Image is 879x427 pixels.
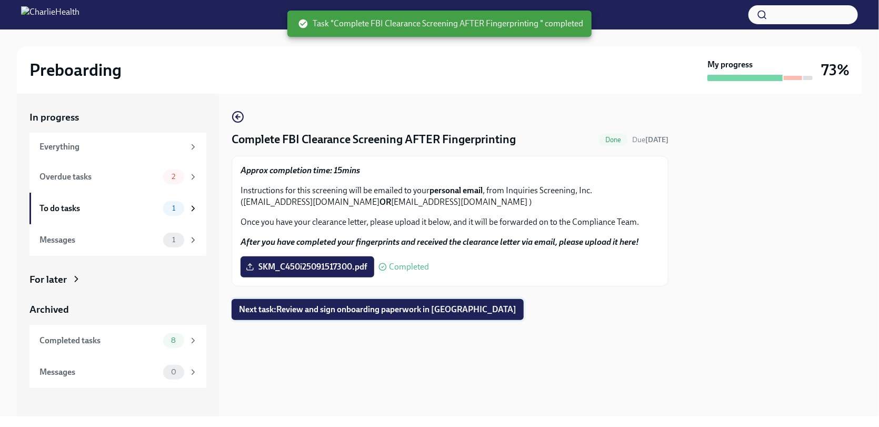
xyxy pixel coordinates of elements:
a: In progress [29,111,206,124]
span: SKM_C450i25091517300.pdf [248,262,367,272]
span: Task "Complete FBI Clearance Screening AFTER Fingerprinting " completed [298,18,583,29]
span: 1 [166,204,182,212]
span: Next task : Review and sign onboarding paperwork in [GEOGRAPHIC_DATA] [239,304,516,315]
div: Overdue tasks [39,171,159,183]
img: CharlieHealth [21,6,79,23]
a: Overdue tasks2 [29,161,206,193]
button: Next task:Review and sign onboarding paperwork in [GEOGRAPHIC_DATA] [232,299,524,320]
p: Once you have your clearance letter, please upload it below, and it will be forwarded on to the C... [241,216,660,228]
span: 1 [166,236,182,244]
strong: [DATE] [645,135,668,144]
label: SKM_C450i25091517300.pdf [241,256,374,277]
p: Instructions for this screening will be emailed to your , from Inquiries Screening, Inc. ([EMAIL_... [241,185,660,208]
div: Completed tasks [39,335,159,346]
a: Messages0 [29,356,206,388]
strong: After you have completed your fingerprints and received the clearance letter via email, please up... [241,237,639,247]
a: Everything [29,133,206,161]
span: Completed [389,263,429,271]
span: Done [599,136,628,144]
a: For later [29,273,206,286]
h3: 73% [821,61,850,80]
span: September 15th, 2025 08:00 [632,135,668,145]
a: To do tasks1 [29,193,206,224]
a: Archived [29,303,206,316]
span: 0 [165,368,183,376]
div: Messages [39,366,159,378]
div: For later [29,273,67,286]
div: To do tasks [39,203,159,214]
span: 2 [165,173,182,181]
a: Messages1 [29,224,206,256]
span: 8 [165,336,182,344]
strong: personal email [429,185,483,195]
span: Due [632,135,668,144]
h4: Complete FBI Clearance Screening AFTER Fingerprinting [232,132,516,147]
strong: Approx completion time: 15mins [241,165,360,175]
div: Everything [39,141,184,153]
a: Completed tasks8 [29,325,206,356]
h2: Preboarding [29,59,122,81]
div: Messages [39,234,159,246]
strong: OR [379,197,391,207]
strong: My progress [707,59,753,71]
